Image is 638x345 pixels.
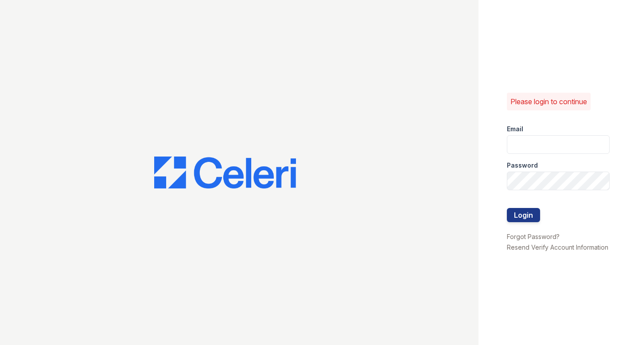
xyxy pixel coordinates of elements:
p: Please login to continue [510,96,587,107]
a: Resend Verify Account Information [507,243,608,251]
button: Login [507,208,540,222]
label: Password [507,161,538,170]
label: Email [507,125,523,133]
a: Forgot Password? [507,233,560,240]
img: CE_Logo_Blue-a8612792a0a2168367f1c8372b55b34899dd931a85d93a1a3d3e32e68fde9ad4.png [154,157,296,188]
